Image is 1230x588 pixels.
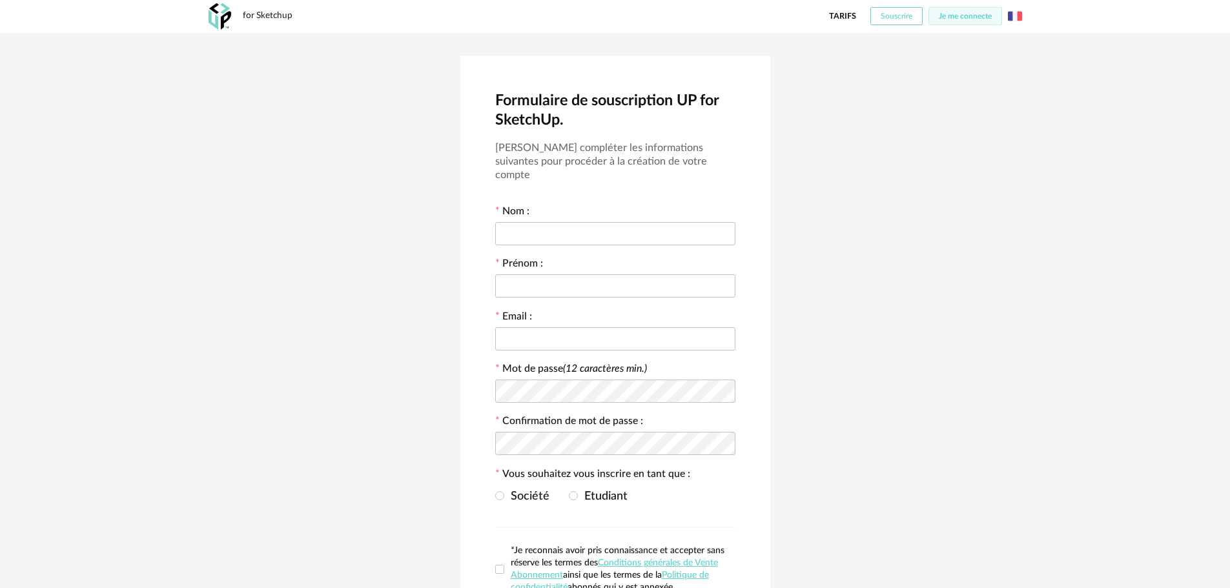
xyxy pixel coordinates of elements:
h2: Formulaire de souscription UP for SketchUp. [495,91,735,130]
label: Nom : [495,207,529,219]
span: Je me connecte [939,12,992,20]
img: OXP [209,3,231,30]
button: Je me connecte [928,7,1002,25]
label: Mot de passe [502,363,647,374]
h3: [PERSON_NAME] compléter les informations suivantes pour procéder à la création de votre compte [495,141,735,182]
span: Etudiant [578,491,628,502]
label: Prénom : [495,259,543,272]
label: Vous souhaitez vous inscrire en tant que : [495,469,690,482]
img: fr [1008,9,1022,23]
i: (12 caractères min.) [563,363,647,374]
span: Société [504,491,549,502]
a: Conditions générales de Vente Abonnement [511,558,718,580]
button: Souscrire [870,7,923,25]
label: Confirmation de mot de passe : [495,416,643,429]
a: Tarifs [829,7,856,25]
span: Souscrire [881,12,912,20]
div: for Sketchup [243,10,292,22]
label: Email : [495,312,532,325]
